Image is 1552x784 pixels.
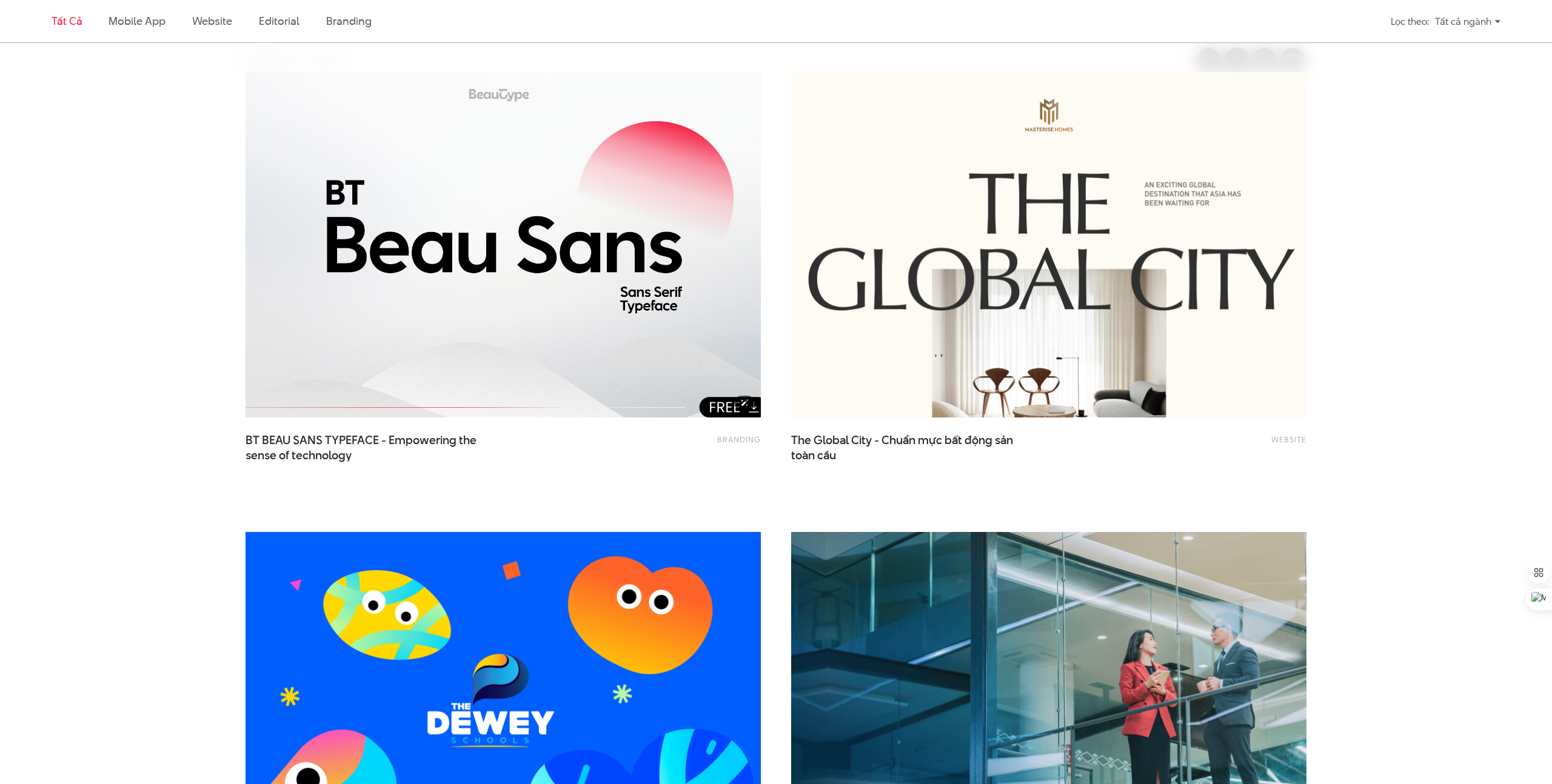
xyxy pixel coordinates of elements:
span: The Global City - Chuẩn mực bất động sản [791,433,1034,463]
a: Branding [326,13,371,28]
img: bt_beau_sans [220,55,787,434]
span: BT BEAU SANS TYPEFACE - Empowering the [246,433,488,463]
span: sense of technology [246,448,352,463]
span: toàn cầu [791,448,836,463]
a: Website [1271,434,1306,445]
a: Website [192,13,232,28]
a: The Global City - Chuẩn mực bất động sảntoàn cầu [791,433,1034,463]
a: Editorial [259,13,299,28]
a: BT BEAU SANS TYPEFACE - Empowering thesense of technology [246,433,488,463]
a: Branding [717,434,761,445]
img: website bất động sản The Global City - Chuẩn mực bất động sản toàn cầu [791,72,1306,417]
